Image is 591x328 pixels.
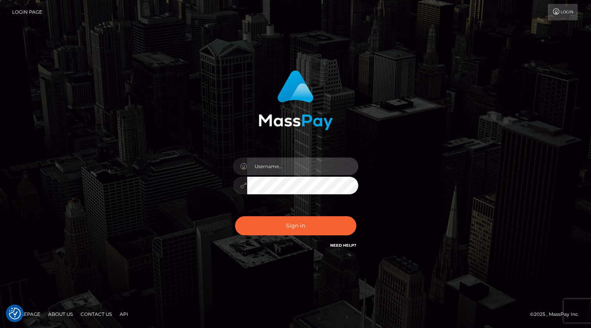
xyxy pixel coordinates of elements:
[12,4,42,20] a: Login Page
[530,310,585,319] div: © 2025 , MassPay Inc.
[77,308,115,320] a: Contact Us
[247,158,358,175] input: Username...
[9,308,21,319] button: Consent Preferences
[330,243,356,248] a: Need Help?
[548,4,578,20] a: Login
[235,216,356,235] button: Sign in
[9,308,43,320] a: Homepage
[259,70,333,130] img: MassPay Login
[117,308,131,320] a: API
[9,308,21,319] img: Revisit consent button
[45,308,76,320] a: About Us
